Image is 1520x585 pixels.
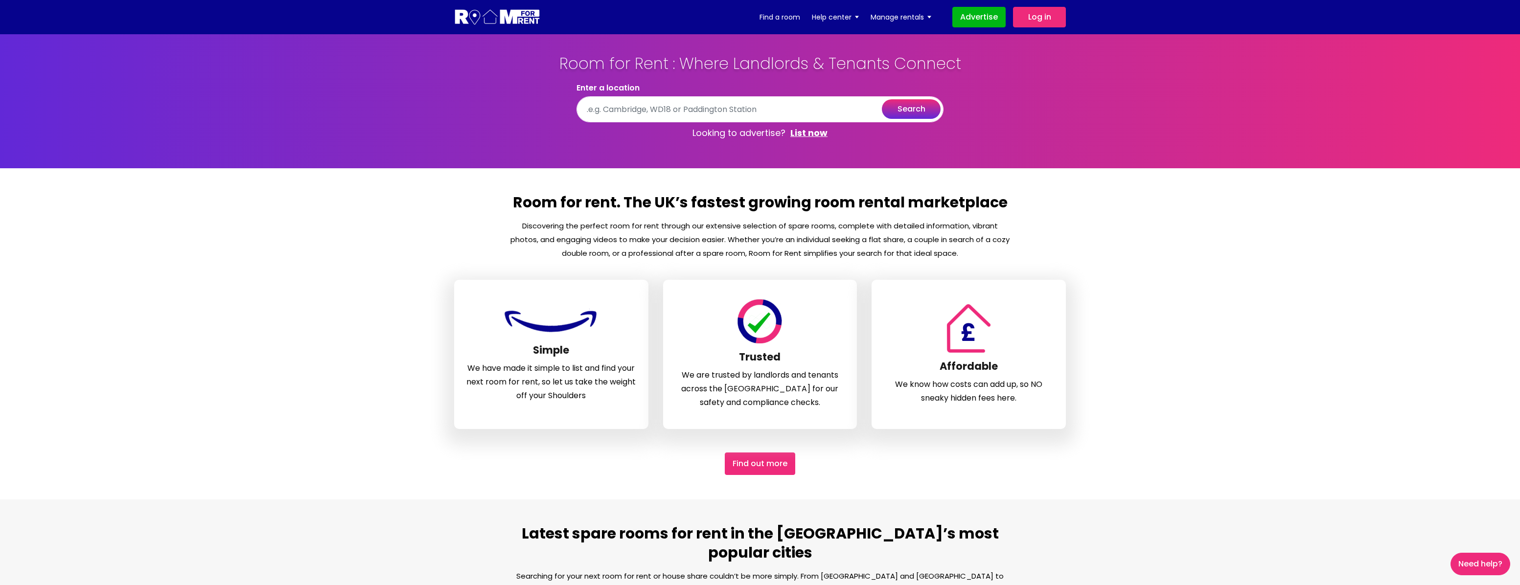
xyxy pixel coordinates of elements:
[576,83,944,92] label: Enter a location
[952,7,1006,27] a: Advertise
[454,8,541,26] img: Logo for Room for Rent, featuring a welcoming design with a house icon and modern typography
[884,378,1054,405] p: We know how costs can add up, so NO sneaky hidden fees here.
[884,360,1054,378] h3: Affordable
[466,344,636,361] h3: Simple
[942,304,995,353] img: Room For Rent
[509,524,1011,569] h2: Latest spare rooms for rent in the [GEOGRAPHIC_DATA]’s most popular cities
[725,452,795,475] a: Find out More
[1451,553,1510,575] a: Need Help?
[502,306,600,337] img: Room For Rent
[790,127,828,139] a: List now
[736,299,784,343] img: Room For Rent
[1013,7,1066,27] a: Log in
[812,10,859,24] a: Help center
[760,10,800,24] a: Find a room
[675,351,845,368] h3: Trusted
[509,193,1011,219] h2: Room for rent. The UK’s fastest growing room rental marketplace
[509,219,1011,260] p: Discovering the perfect room for rent through our extensive selection of spare rooms, complete wi...
[882,99,941,119] button: search
[675,368,845,409] p: We are trusted by landlords and tenants across the [GEOGRAPHIC_DATA] for our safety and complianc...
[576,96,944,122] input: .e.g. Cambridge, WD18 or Paddington Station
[576,122,944,144] p: Looking to advertise?
[537,54,983,83] h1: Room for Rent : Where Landlords & Tenants Connect
[466,361,636,403] p: We have made it simple to list and find your next room for rent, so let us take the weight off yo...
[871,10,931,24] a: Manage rentals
